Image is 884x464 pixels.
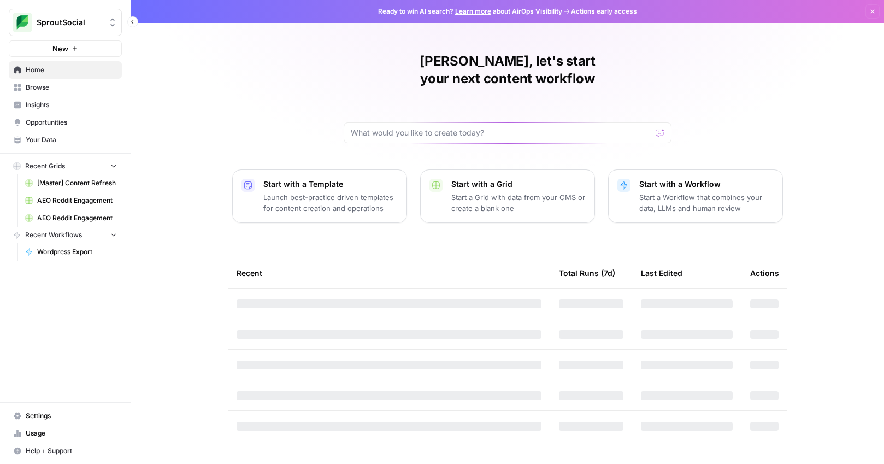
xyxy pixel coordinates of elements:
span: Wordpress Export [37,247,117,257]
a: Insights [9,96,122,114]
span: Home [26,65,117,75]
span: New [52,43,68,54]
div: Actions [750,258,779,288]
span: Actions early access [571,7,637,16]
h1: [PERSON_NAME], let's start your next content workflow [344,52,671,87]
span: Help + Support [26,446,117,456]
button: Start with a GridStart a Grid with data from your CMS or create a blank one [420,169,595,223]
button: Help + Support [9,442,122,460]
span: AEO Reddit Engagement [37,196,117,205]
button: Start with a WorkflowStart a Workflow that combines your data, LLMs and human review [608,169,783,223]
span: Insights [26,100,117,110]
a: Wordpress Export [20,243,122,261]
a: AEO Reddit Engagement [20,192,122,209]
a: Usage [9,425,122,442]
a: Home [9,61,122,79]
span: Opportunities [26,118,117,127]
p: Start a Workflow that combines your data, LLMs and human review [639,192,774,214]
a: Your Data [9,131,122,149]
a: [Master] Content Refresh [20,174,122,192]
a: Settings [9,407,122,425]
a: Browse [9,79,122,96]
a: Learn more [455,7,491,15]
a: Opportunities [9,114,122,131]
button: Recent Workflows [9,227,122,243]
p: Start a Grid with data from your CMS or create a blank one [451,192,586,214]
button: New [9,40,122,57]
span: AEO Reddit Engagement [37,213,117,223]
p: Start with a Workflow [639,179,774,190]
span: Recent Grids [25,161,65,171]
span: Recent Workflows [25,230,82,240]
p: Start with a Grid [451,179,586,190]
span: SproutSocial [37,17,103,28]
button: Workspace: SproutSocial [9,9,122,36]
span: Your Data [26,135,117,145]
div: Total Runs (7d) [559,258,615,288]
div: Recent [237,258,541,288]
button: Recent Grids [9,158,122,174]
span: Browse [26,83,117,92]
img: SproutSocial Logo [13,13,32,32]
a: AEO Reddit Engagement [20,209,122,227]
span: [Master] Content Refresh [37,178,117,188]
input: What would you like to create today? [351,127,651,138]
p: Launch best-practice driven templates for content creation and operations [263,192,398,214]
button: Start with a TemplateLaunch best-practice driven templates for content creation and operations [232,169,407,223]
span: Settings [26,411,117,421]
div: Last Edited [641,258,682,288]
span: Usage [26,428,117,438]
span: Ready to win AI search? about AirOps Visibility [378,7,562,16]
p: Start with a Template [263,179,398,190]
